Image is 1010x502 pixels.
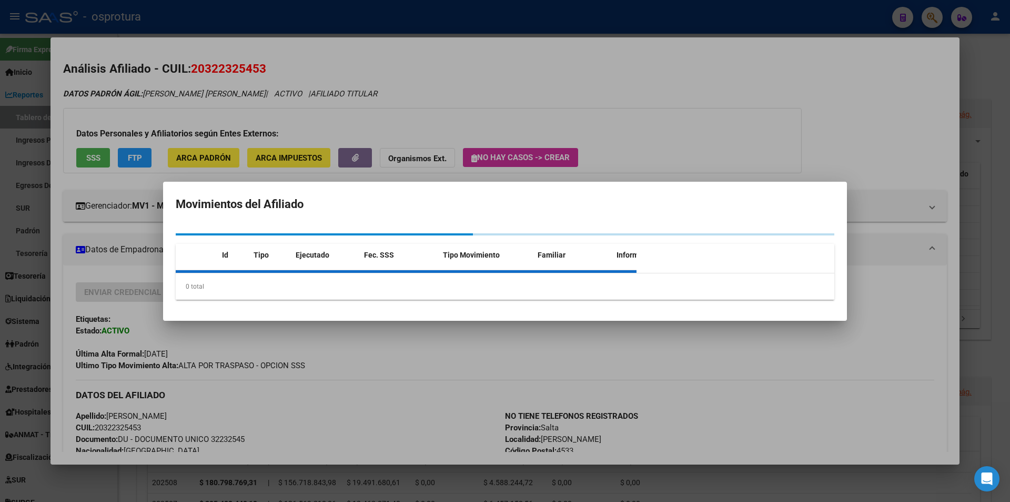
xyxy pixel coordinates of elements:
datatable-header-cell: Fec. SSS [360,244,439,267]
datatable-header-cell: Informable SSS [612,244,691,267]
datatable-header-cell: Id [218,244,249,267]
span: Tipo Movimiento [443,251,500,259]
span: Id [222,251,228,259]
datatable-header-cell: Tipo Movimiento [439,244,533,267]
div: Open Intercom Messenger [974,466,999,491]
span: Familiar [538,251,565,259]
span: Informable SSS [617,251,669,259]
div: 0 total [176,273,834,300]
datatable-header-cell: Tipo [249,244,291,267]
span: Tipo [254,251,269,259]
h2: Movimientos del Afiliado [176,194,834,214]
span: Ejecutado [296,251,329,259]
datatable-header-cell: Familiar [533,244,612,267]
span: Fec. SSS [364,251,394,259]
datatable-header-cell: Ejecutado [291,244,360,267]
